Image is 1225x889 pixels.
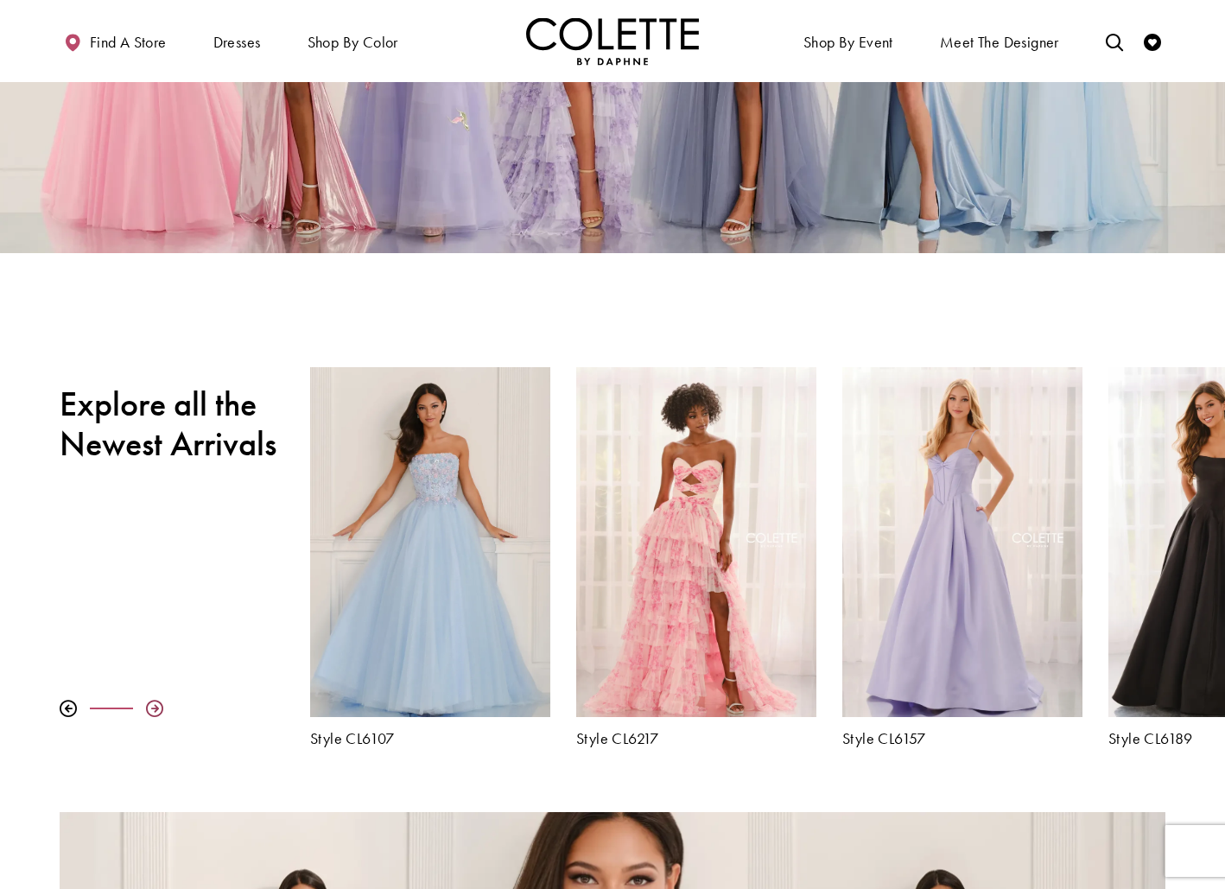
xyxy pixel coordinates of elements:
[940,34,1059,51] span: Meet the designer
[60,17,170,65] a: Find a store
[829,354,1095,759] div: Colette by Daphne Style No. CL6157
[297,354,563,759] div: Colette by Daphne Style No. CL6107
[1139,17,1165,65] a: Check Wishlist
[576,730,816,747] a: Style CL6217
[803,34,893,51] span: Shop By Event
[799,17,898,65] span: Shop By Event
[526,17,699,65] a: Visit Home Page
[308,34,398,51] span: Shop by color
[526,17,699,65] img: Colette by Daphne
[1101,17,1127,65] a: Toggle search
[842,730,1082,747] a: Style CL6157
[936,17,1063,65] a: Meet the designer
[60,384,284,464] h2: Explore all the Newest Arrivals
[842,367,1082,716] a: Visit Colette by Daphne Style No. CL6157 Page
[576,367,816,716] a: Visit Colette by Daphne Style No. CL6217 Page
[310,367,550,716] a: Visit Colette by Daphne Style No. CL6107 Page
[209,17,265,65] span: Dresses
[213,34,261,51] span: Dresses
[303,17,403,65] span: Shop by color
[563,354,829,759] div: Colette by Daphne Style No. CL6217
[90,34,167,51] span: Find a store
[310,730,550,747] a: Style CL6107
